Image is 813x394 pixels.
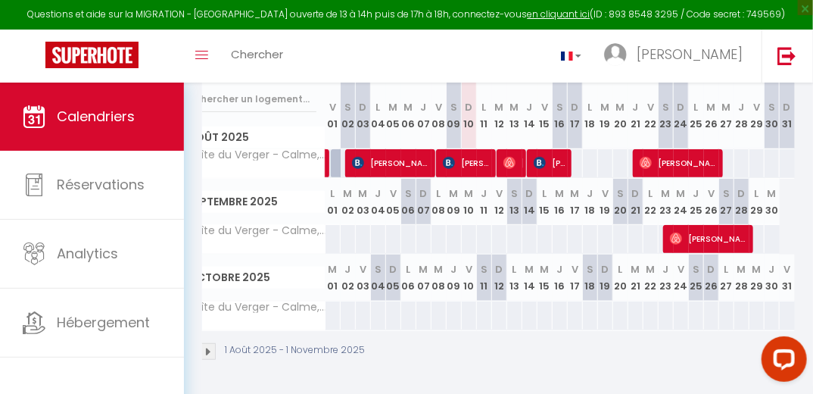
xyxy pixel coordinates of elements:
span: Le Gîte du Verger - Calme, paisible et jardin [176,225,328,236]
th: 27 [719,82,734,149]
th: 30 [765,255,780,301]
th: 22 [643,255,659,301]
abbr: J [451,262,457,277]
th: 28 [734,82,749,149]
th: 04 [371,82,386,149]
abbr: L [376,100,381,114]
abbr: J [375,186,382,201]
abbr: J [345,262,351,277]
th: 26 [704,179,719,225]
abbr: L [543,186,547,201]
abbr: M [419,262,428,277]
abbr: J [421,100,427,114]
th: 09 [447,82,462,149]
th: 15 [537,82,553,149]
abbr: V [541,100,548,114]
th: 07 [416,82,431,149]
abbr: M [737,262,746,277]
abbr: M [707,100,716,114]
abbr: M [495,100,504,114]
th: 22 [643,82,659,149]
abbr: M [646,262,656,277]
abbr: M [510,100,519,114]
th: 08 [431,179,447,225]
abbr: M [571,186,580,201]
abbr: L [482,100,487,114]
abbr: V [572,262,578,277]
abbr: V [753,100,760,114]
abbr: D [783,100,791,114]
abbr: D [738,186,746,201]
th: 30 [765,82,780,149]
abbr: M [662,186,671,201]
th: 17 [568,255,583,301]
abbr: V [647,100,654,114]
th: 06 [401,255,416,301]
th: 01 [326,179,341,225]
th: 10 [462,82,477,149]
th: 30 [765,179,780,225]
img: Super Booking [45,42,139,68]
abbr: V [466,262,472,277]
abbr: J [557,262,563,277]
span: Hébergement [57,313,150,332]
abbr: L [331,186,335,201]
th: 02 [341,179,356,225]
abbr: M [389,100,398,114]
abbr: D [572,100,579,114]
abbr: L [437,186,441,201]
span: [PERSON_NAME] [670,224,751,253]
th: 02 [341,82,356,149]
th: 20 [613,255,628,301]
abbr: M [601,100,610,114]
th: 21 [628,255,643,301]
th: 29 [749,179,765,225]
a: en cliquant ici [528,8,590,20]
abbr: D [420,186,428,201]
abbr: S [662,100,669,114]
input: Rechercher un logement... [182,86,316,113]
span: [PERSON_NAME] [640,149,721,177]
abbr: S [556,100,563,114]
th: 11 [477,82,492,149]
abbr: L [618,262,623,277]
abbr: V [390,186,397,201]
th: 16 [553,82,568,149]
span: Analytics [57,244,118,263]
th: 12 [492,82,507,149]
th: 12 [492,255,507,301]
span: [PERSON_NAME] [352,149,433,177]
th: 25 [689,179,704,225]
abbr: J [663,262,669,277]
abbr: V [677,262,684,277]
abbr: J [587,186,593,201]
abbr: S [617,186,624,201]
span: [PERSON_NAME] [637,45,743,64]
th: 13 [507,82,522,149]
abbr: S [344,100,351,114]
th: 03 [356,255,371,301]
th: 22 [643,179,659,225]
abbr: M [435,262,444,277]
abbr: D [390,262,397,277]
abbr: J [527,100,533,114]
abbr: J [633,100,639,114]
abbr: L [694,100,699,114]
th: 21 [628,179,643,225]
abbr: V [329,100,336,114]
th: 19 [598,179,613,225]
th: 05 [386,179,401,225]
abbr: D [496,262,503,277]
span: Octobre 2025 [174,267,325,289]
th: 24 [674,255,689,301]
th: 23 [659,255,674,301]
span: [PERSON_NAME] [534,149,569,177]
th: 23 [659,179,674,225]
abbr: M [616,100,625,114]
span: [PERSON_NAME] [503,149,524,177]
abbr: S [375,262,382,277]
th: 27 [719,255,734,301]
span: Calendriers [57,107,135,126]
th: 29 [749,255,765,301]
